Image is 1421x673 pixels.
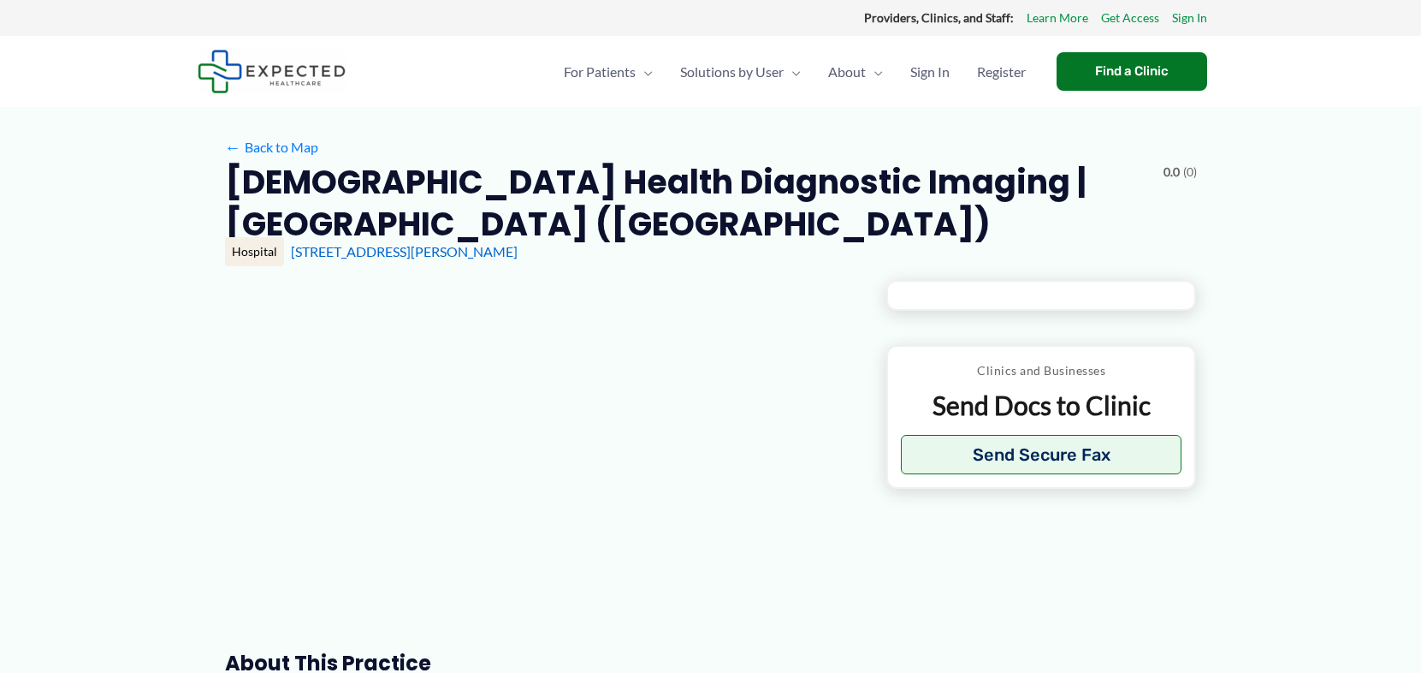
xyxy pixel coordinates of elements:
[910,42,950,102] span: Sign In
[550,42,1039,102] nav: Primary Site Navigation
[814,42,897,102] a: AboutMenu Toggle
[866,42,883,102] span: Menu Toggle
[225,237,284,266] div: Hospital
[1163,161,1180,183] span: 0.0
[291,243,518,259] a: [STREET_ADDRESS][PERSON_NAME]
[864,10,1014,25] strong: Providers, Clinics, and Staff:
[225,134,318,160] a: ←Back to Map
[1027,7,1088,29] a: Learn More
[901,435,1182,474] button: Send Secure Fax
[784,42,801,102] span: Menu Toggle
[680,42,784,102] span: Solutions by User
[1183,161,1197,183] span: (0)
[666,42,814,102] a: Solutions by UserMenu Toggle
[963,42,1039,102] a: Register
[828,42,866,102] span: About
[1101,7,1159,29] a: Get Access
[550,42,666,102] a: For PatientsMenu Toggle
[1172,7,1207,29] a: Sign In
[198,50,346,93] img: Expected Healthcare Logo - side, dark font, small
[225,139,241,155] span: ←
[897,42,963,102] a: Sign In
[901,389,1182,422] p: Send Docs to Clinic
[977,42,1026,102] span: Register
[564,42,636,102] span: For Patients
[901,360,1182,382] p: Clinics and Businesses
[636,42,653,102] span: Menu Toggle
[225,161,1150,246] h2: [DEMOGRAPHIC_DATA] Health Diagnostic Imaging | [GEOGRAPHIC_DATA] ([GEOGRAPHIC_DATA])
[1057,52,1207,91] a: Find a Clinic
